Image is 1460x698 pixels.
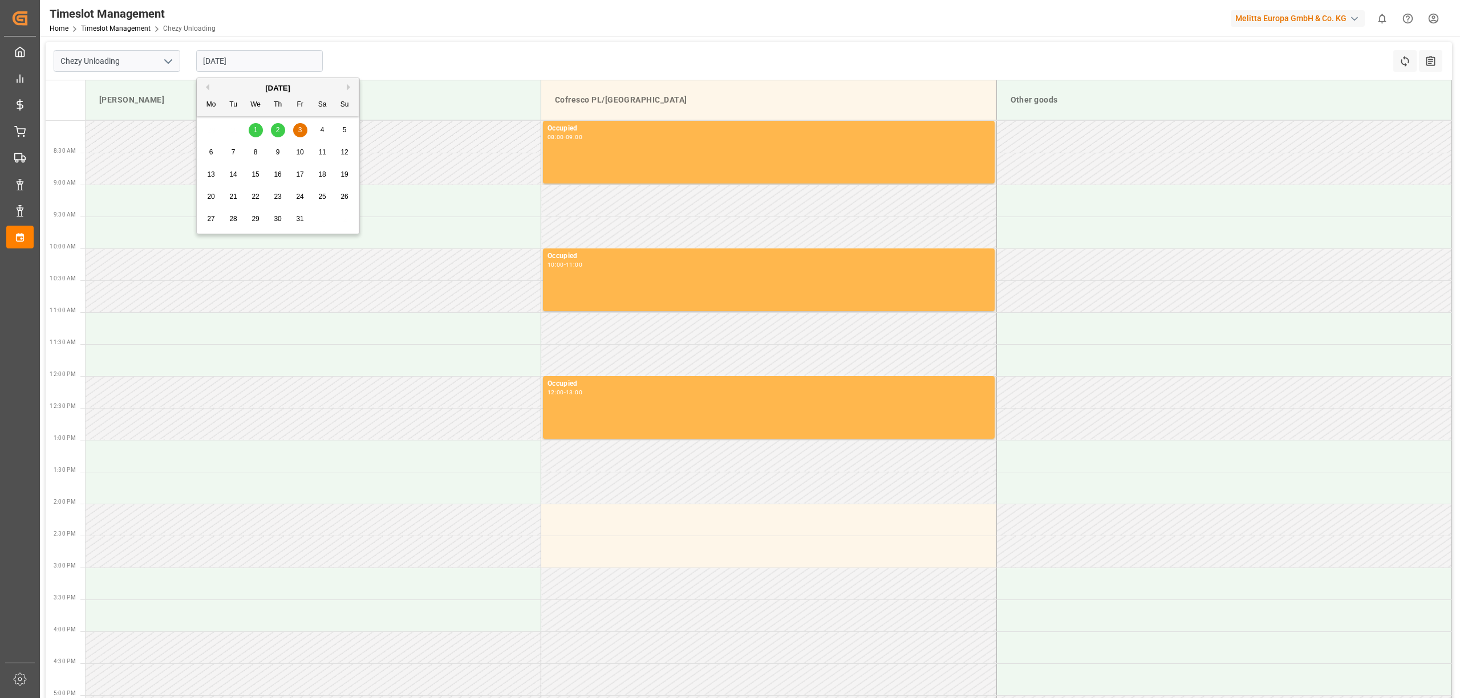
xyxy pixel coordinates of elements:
[566,390,582,395] div: 13:00
[274,170,281,178] span: 16
[338,190,352,204] div: Choose Sunday, October 26th, 2025
[566,134,582,140] div: 09:00
[547,134,564,140] div: 08:00
[54,211,76,218] span: 9:30 AM
[315,123,330,137] div: Choose Saturday, October 4th, 2025
[315,190,330,204] div: Choose Saturday, October 25th, 2025
[249,190,263,204] div: Choose Wednesday, October 22nd, 2025
[226,98,241,112] div: Tu
[54,594,76,601] span: 3:30 PM
[564,262,566,267] div: -
[321,126,325,134] span: 4
[340,193,348,201] span: 26
[54,658,76,664] span: 4:30 PM
[204,212,218,226] div: Choose Monday, October 27th, 2025
[229,170,237,178] span: 14
[226,190,241,204] div: Choose Tuesday, October 21st, 2025
[274,193,281,201] span: 23
[547,123,990,134] div: Occupied
[338,98,352,112] div: Su
[207,193,214,201] span: 20
[271,98,285,112] div: Th
[54,467,76,473] span: 1:30 PM
[200,119,356,230] div: month 2025-10
[95,89,532,111] div: [PERSON_NAME]
[298,126,302,134] span: 3
[338,123,352,137] div: Choose Sunday, October 5th, 2025
[547,251,990,262] div: Occupied
[50,403,76,409] span: 12:30 PM
[50,5,216,22] div: Timeslot Management
[318,193,326,201] span: 25
[249,123,263,137] div: Choose Wednesday, October 1st, 2025
[293,212,307,226] div: Choose Friday, October 31st, 2025
[197,83,359,94] div: [DATE]
[226,145,241,160] div: Choose Tuesday, October 7th, 2025
[547,378,990,390] div: Occupied
[159,52,176,70] button: open menu
[343,126,347,134] span: 5
[566,262,582,267] div: 11:00
[338,168,352,182] div: Choose Sunday, October 19th, 2025
[276,126,280,134] span: 2
[54,530,76,537] span: 2:30 PM
[54,499,76,505] span: 2:00 PM
[293,98,307,112] div: Fr
[271,190,285,204] div: Choose Thursday, October 23rd, 2025
[204,168,218,182] div: Choose Monday, October 13th, 2025
[207,215,214,223] span: 27
[249,98,263,112] div: We
[54,50,180,72] input: Type to search/select
[271,212,285,226] div: Choose Thursday, October 30th, 2025
[204,145,218,160] div: Choose Monday, October 6th, 2025
[54,626,76,632] span: 4:00 PM
[54,435,76,441] span: 1:00 PM
[293,190,307,204] div: Choose Friday, October 24th, 2025
[340,170,348,178] span: 19
[229,193,237,201] span: 21
[249,212,263,226] div: Choose Wednesday, October 29th, 2025
[315,168,330,182] div: Choose Saturday, October 18th, 2025
[296,193,303,201] span: 24
[50,25,68,32] a: Home
[254,148,258,156] span: 8
[315,145,330,160] div: Choose Saturday, October 11th, 2025
[547,262,564,267] div: 10:00
[232,148,236,156] span: 7
[226,212,241,226] div: Choose Tuesday, October 28th, 2025
[318,170,326,178] span: 18
[1231,7,1369,29] button: Melitta Europa GmbH & Co. KG
[293,145,307,160] div: Choose Friday, October 10th, 2025
[54,562,76,569] span: 3:00 PM
[347,84,354,91] button: Next Month
[204,190,218,204] div: Choose Monday, October 20th, 2025
[340,148,348,156] span: 12
[293,168,307,182] div: Choose Friday, October 17th, 2025
[202,84,209,91] button: Previous Month
[54,148,76,154] span: 8:30 AM
[274,215,281,223] span: 30
[296,148,303,156] span: 10
[50,307,76,313] span: 11:00 AM
[50,275,76,281] span: 10:30 AM
[1231,10,1365,27] div: Melitta Europa GmbH & Co. KG
[254,126,258,134] span: 1
[1006,89,1443,111] div: Other goods
[196,50,323,72] input: DD-MM-YYYY
[50,371,76,377] span: 12:00 PM
[564,134,566,140] div: -
[226,168,241,182] div: Choose Tuesday, October 14th, 2025
[54,179,76,186] span: 9:00 AM
[276,148,280,156] span: 9
[271,123,285,137] div: Choose Thursday, October 2nd, 2025
[229,215,237,223] span: 28
[209,148,213,156] span: 6
[249,168,263,182] div: Choose Wednesday, October 15th, 2025
[249,145,263,160] div: Choose Wednesday, October 8th, 2025
[318,148,326,156] span: 11
[252,170,259,178] span: 15
[338,145,352,160] div: Choose Sunday, October 12th, 2025
[81,25,151,32] a: Timeslot Management
[271,168,285,182] div: Choose Thursday, October 16th, 2025
[550,89,987,111] div: Cofresco PL/[GEOGRAPHIC_DATA]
